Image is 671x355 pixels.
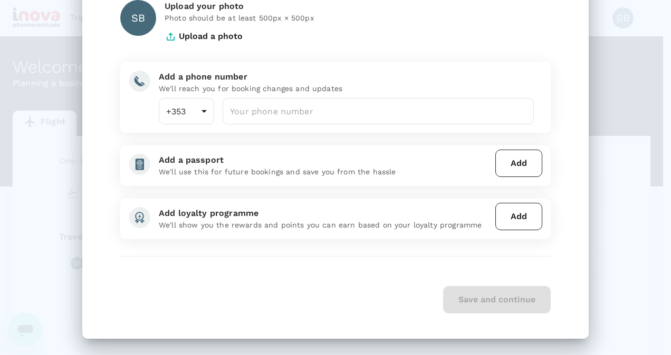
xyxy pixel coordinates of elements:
input: Your phone number [223,98,534,124]
span: +353 [166,106,186,116]
button: Add [495,150,542,177]
button: Add [495,203,542,230]
p: We'll use this for future bookings and save you from the hassle [159,166,491,177]
button: Upload a photo [165,23,243,50]
img: add-loyalty [129,207,150,228]
p: We'll show you the rewards and points you can earn based on your loyalty programme [159,220,491,230]
img: add-passport [129,154,150,175]
div: +353 [159,98,214,124]
div: Add a phone number [159,71,534,83]
div: Add a passport [159,154,491,166]
img: add-phone-number [129,71,150,92]
div: Add loyalty programme [159,207,491,220]
p: Photo should be at least 500px × 500px [165,13,551,23]
p: We'll reach you for booking changes and updates [159,83,534,94]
